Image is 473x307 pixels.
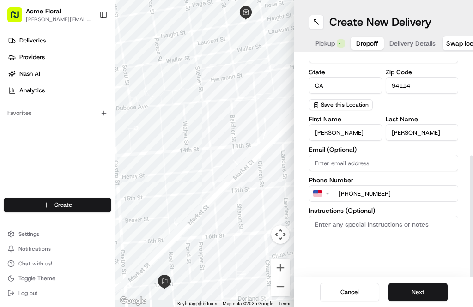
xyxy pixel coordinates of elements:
[18,289,37,297] span: Log out
[329,15,431,30] h1: Create New Delivery
[4,106,111,120] div: Favorites
[18,275,55,282] span: Toggle Theme
[4,50,115,65] a: Providers
[309,116,382,122] label: First Name
[309,155,458,171] input: Enter email address
[309,69,382,75] label: State
[309,77,382,94] input: Enter state
[9,37,168,52] p: Welcome 👋
[100,143,103,150] span: •
[29,168,122,175] span: [PERSON_NAME] [PERSON_NAME]
[386,124,459,141] input: Enter last name
[9,207,17,215] div: 📗
[4,83,115,98] a: Analytics
[4,257,111,270] button: Chat with us!
[124,168,127,175] span: •
[4,66,115,81] a: Nash AI
[4,198,111,212] button: Create
[4,242,111,255] button: Notifications
[309,146,458,153] label: Email (Optional)
[309,177,458,183] label: Phone Number
[129,168,148,175] span: [DATE]
[19,36,46,45] span: Deliveries
[26,6,61,16] button: Acme Floral
[356,39,378,48] span: Dropoff
[309,99,373,110] button: Save this Location
[18,169,26,176] img: 1736555255976-a54dd68f-1ca7-489b-9aae-adbdc363a1c4
[9,88,26,105] img: 1736555255976-a54dd68f-1ca7-489b-9aae-adbdc363a1c4
[42,97,127,105] div: We're available if you need us!
[4,228,111,241] button: Settings
[18,245,51,253] span: Notifications
[321,101,369,108] span: Save this Location
[279,301,291,306] a: Terms (opens in new tab)
[271,225,290,244] button: Map camera controls
[105,143,124,150] span: [DATE]
[223,301,273,306] span: Map data ©2025 Google
[9,134,24,152] img: Wisdom Oko
[19,53,45,61] span: Providers
[4,287,111,300] button: Log out
[118,295,148,307] img: Google
[78,207,85,215] div: 💻
[87,206,148,216] span: API Documentation
[29,143,98,150] span: Wisdom [PERSON_NAME]
[157,91,168,102] button: Start new chat
[386,116,459,122] label: Last Name
[4,4,96,26] button: Acme Floral[PERSON_NAME][EMAIL_ADDRESS][DOMAIN_NAME]
[320,283,379,301] button: Cancel
[18,144,26,151] img: 1736555255976-a54dd68f-1ca7-489b-9aae-adbdc363a1c4
[65,229,112,236] a: Powered byPylon
[177,301,217,307] button: Keyboard shortcuts
[271,277,290,296] button: Zoom out
[118,295,148,307] a: Open this area in Google Maps (opens a new window)
[4,272,111,285] button: Toggle Theme
[4,33,115,48] a: Deliveries
[388,283,448,301] button: Next
[26,16,92,23] button: [PERSON_NAME][EMAIL_ADDRESS][DOMAIN_NAME]
[333,185,458,202] input: Enter phone number
[18,260,52,267] span: Chat with us!
[92,229,112,236] span: Pylon
[19,70,40,78] span: Nash AI
[74,203,152,219] a: 💻API Documentation
[19,88,36,105] img: 8571987876998_91fb9ceb93ad5c398215_72.jpg
[9,120,62,127] div: Past conversations
[143,118,168,129] button: See all
[18,206,71,216] span: Knowledge Base
[42,88,152,97] div: Start new chat
[271,259,290,277] button: Zoom in
[9,159,24,174] img: Dianne Alexi Soriano
[24,60,152,69] input: Clear
[54,201,72,209] span: Create
[309,124,382,141] input: Enter first name
[315,39,335,48] span: Pickup
[18,230,39,238] span: Settings
[309,207,458,214] label: Instructions (Optional)
[386,77,459,94] input: Enter zip code
[9,9,28,28] img: Nash
[19,86,45,95] span: Analytics
[6,203,74,219] a: 📗Knowledge Base
[389,39,436,48] span: Delivery Details
[386,69,459,75] label: Zip Code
